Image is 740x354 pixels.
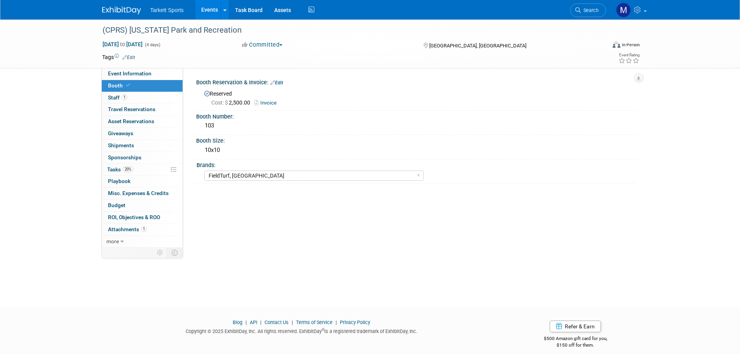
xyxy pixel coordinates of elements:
[429,43,526,49] span: [GEOGRAPHIC_DATA], [GEOGRAPHIC_DATA]
[254,100,280,106] a: Invoice
[258,319,263,325] span: |
[108,142,134,148] span: Shipments
[102,7,141,14] img: ExhibitDay
[622,42,640,48] div: In-Person
[290,319,295,325] span: |
[108,106,155,112] span: Travel Reservations
[108,118,154,124] span: Asset Reservations
[102,104,183,115] a: Travel Reservations
[102,200,183,211] a: Budget
[239,41,286,49] button: Committed
[196,111,638,120] div: Booth Number:
[560,40,640,52] div: Event Format
[102,152,183,164] a: Sponsorships
[108,82,132,89] span: Booth
[108,202,125,208] span: Budget
[202,88,632,107] div: Reserved
[570,3,606,17] a: Search
[102,41,143,48] span: [DATE] [DATE]
[102,116,183,127] a: Asset Reservations
[196,135,638,145] div: Booth Size:
[144,42,160,47] span: (4 days)
[250,319,257,325] a: API
[102,236,183,248] a: more
[102,92,183,104] a: Staff1
[244,319,249,325] span: |
[581,7,599,13] span: Search
[202,144,632,156] div: 10x10
[108,190,169,196] span: Misc. Expenses & Credits
[270,80,283,85] a: Edit
[550,321,601,332] a: Refer & Earn
[616,3,631,17] img: Mathieu Martel
[102,80,183,92] a: Booth
[100,23,594,37] div: (CPRS) [US_STATE] Park and Recreation
[167,248,183,258] td: Toggle Event Tabs
[196,77,638,87] div: Booth Reservation & Invoice:
[123,166,133,172] span: 20%
[141,226,147,232] span: 1
[102,326,501,335] div: Copyright © 2025 ExhibitDay, Inc. All rights reserved. ExhibitDay is a registered trademark of Ex...
[233,319,242,325] a: Blog
[102,212,183,223] a: ROI, Objectives & ROO
[197,159,635,169] div: Brands:
[150,7,184,13] span: Tarkett Sports
[102,53,135,61] td: Tags
[107,166,133,173] span: Tasks
[102,68,183,80] a: Event Information
[102,140,183,152] a: Shipments
[102,164,183,176] a: Tasks20%
[265,319,289,325] a: Contact Us
[108,178,131,184] span: Playbook
[108,214,160,220] span: ROI, Objectives & ROO
[108,226,147,232] span: Attachments
[296,319,333,325] a: Terms of Service
[108,94,127,101] span: Staff
[340,319,370,325] a: Privacy Policy
[108,130,133,136] span: Giveaways
[153,248,167,258] td: Personalize Event Tab Strip
[613,42,620,48] img: Format-Inperson.png
[108,70,151,77] span: Event Information
[322,328,324,332] sup: ®
[618,53,639,57] div: Event Rating
[122,94,127,100] span: 1
[122,55,135,60] a: Edit
[102,224,183,235] a: Attachments1
[102,176,183,187] a: Playbook
[334,319,339,325] span: |
[211,99,229,106] span: Cost: $
[106,238,119,244] span: more
[211,99,253,106] span: 2,500.00
[513,330,638,348] div: $500 Amazon gift card for you,
[102,188,183,199] a: Misc. Expenses & Credits
[119,41,126,47] span: to
[202,120,632,132] div: 103
[108,154,141,160] span: Sponsorships
[513,342,638,349] div: $150 off for them.
[126,83,130,87] i: Booth reservation complete
[102,128,183,140] a: Giveaways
